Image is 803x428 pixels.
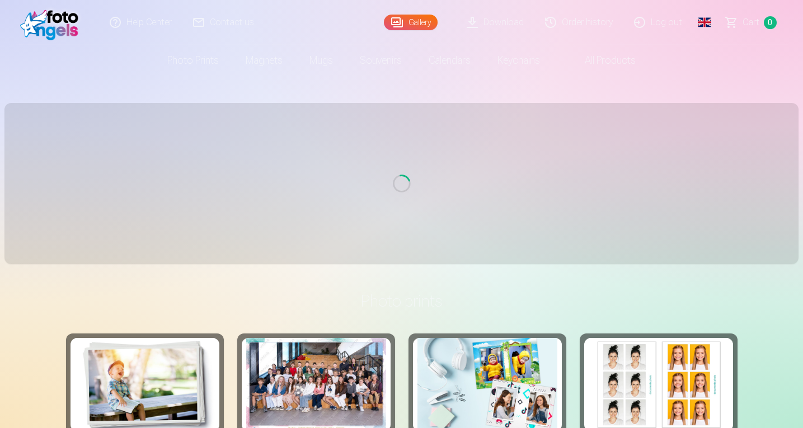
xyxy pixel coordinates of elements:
[154,45,232,76] a: Photo prints
[484,45,553,76] a: Keychains
[553,45,649,76] a: All products
[20,4,84,40] img: /fa1
[743,16,759,29] span: Сart
[346,45,415,76] a: Souvenirs
[296,45,346,76] a: Mugs
[384,15,438,30] a: Gallery
[764,16,777,29] span: 0
[415,45,484,76] a: Calendars
[232,45,296,76] a: Magnets
[75,291,729,311] h3: Photo prints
